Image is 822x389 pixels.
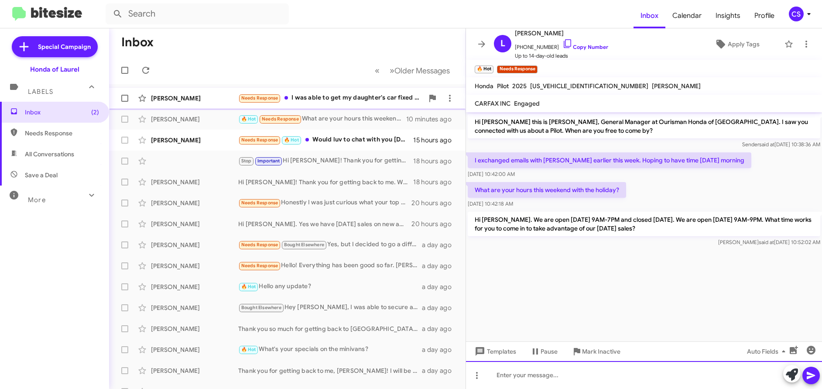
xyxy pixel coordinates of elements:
[565,344,627,359] button: Mark Inactive
[468,114,820,138] p: Hi [PERSON_NAME] this is [PERSON_NAME], General Manager at Ourisman Honda of [GEOGRAPHIC_DATA]. I...
[151,94,238,103] div: [PERSON_NAME]
[241,263,278,269] span: Needs Response
[582,344,620,359] span: Mark Inactive
[468,182,626,198] p: What are your hours this weekend with the holiday?
[375,65,380,76] span: «
[515,38,608,52] span: [PHONE_NUMBER]
[468,171,515,177] span: [DATE] 10:42:00 AM
[728,36,760,52] span: Apply Tags
[241,284,256,289] span: 🔥 Hot
[394,66,450,76] span: Older Messages
[709,3,747,28] a: Insights
[151,241,238,249] div: [PERSON_NAME]
[238,135,413,145] div: Would luv to chat with you [DATE] when I have some free time after 2pm
[497,82,509,90] span: Pilot
[500,37,505,51] span: L
[422,345,459,354] div: a day ago
[257,158,280,164] span: Important
[241,347,256,352] span: 🔥 Hot
[238,366,422,375] div: Thank you for getting back to me, [PERSON_NAME]! I will be happy to assist you. I am having my VI...
[106,3,289,24] input: Search
[468,152,751,168] p: I exchanged emails with [PERSON_NAME] earlier this week. Hoping to have time [DATE] morning
[284,242,324,248] span: Bought Elsewhere
[747,3,781,28] a: Profile
[742,141,820,148] span: Sender [DATE] 10:38:36 AM
[241,242,278,248] span: Needs Response
[30,65,79,74] div: Honda of Laurel
[151,345,238,354] div: [PERSON_NAME]
[241,116,256,122] span: 🔥 Hot
[413,157,459,165] div: 18 hours ago
[25,129,99,138] span: Needs Response
[370,62,385,79] button: Previous
[151,262,238,270] div: [PERSON_NAME]
[652,82,701,90] span: [PERSON_NAME]
[238,324,422,333] div: Thank you so much for getting back to [GEOGRAPHIC_DATA], [PERSON_NAME]! If you ever need anything...
[238,220,411,228] div: Hi [PERSON_NAME]. Yes we have [DATE] sales on new and pre-owned vehicles. Are you available to co...
[151,178,238,186] div: [PERSON_NAME]
[475,65,493,73] small: 🔥 Hot
[262,116,299,122] span: Needs Response
[781,7,812,21] button: CS
[473,344,516,359] span: Templates
[38,42,91,51] span: Special Campaign
[718,239,820,245] span: [PERSON_NAME] [DATE] 10:52:02 AM
[475,100,510,107] span: CARFAX INC
[238,156,413,166] div: Hi [PERSON_NAME]! Thank you for getting back to me. We will be happy to appraise your 2017 Honda ...
[541,344,558,359] span: Pause
[497,65,537,73] small: Needs Response
[12,36,98,57] a: Special Campaign
[151,136,238,145] div: [PERSON_NAME]
[238,261,422,271] div: Hello! Everything has been good so far. [PERSON_NAME] is a pleasure to work with. :>
[241,158,252,164] span: Stop
[28,88,53,96] span: Labels
[25,150,74,158] span: All Conversations
[241,200,278,206] span: Needs Response
[238,240,422,250] div: Yes, but I decided to go a different direction. Thank you for your help
[390,65,394,76] span: »
[238,282,422,292] div: Hello any update?
[238,344,422,355] div: What's your specials on the minivans?
[530,82,648,90] span: [US_VEHICLE_IDENTIFICATION_NUMBER]
[370,62,455,79] nav: Page navigation example
[151,303,238,312] div: [PERSON_NAME]
[413,136,459,145] div: 15 hours ago
[241,95,278,101] span: Needs Response
[512,82,527,90] span: 2025
[151,324,238,333] div: [PERSON_NAME]
[238,198,411,208] div: Honestly I was just curious what your top number is. I really love the car and would really need ...
[789,7,804,21] div: CS
[406,115,459,124] div: 10 minutes ago
[468,212,820,236] p: Hi [PERSON_NAME]. We are open [DATE] 9AM-7PM and closed [DATE]. We are open [DATE] 9AM-9PM. What ...
[634,3,665,28] a: Inbox
[151,220,238,228] div: [PERSON_NAME]
[384,62,455,79] button: Next
[693,36,780,52] button: Apply Tags
[241,305,281,310] span: Bought Elsewhere
[28,196,46,204] span: More
[466,344,523,359] button: Templates
[475,82,493,90] span: Honda
[151,282,238,291] div: [PERSON_NAME]
[665,3,709,28] a: Calendar
[411,220,459,228] div: 20 hours ago
[238,114,406,124] div: What are your hours this weekend with the holiday?
[515,28,608,38] span: [PERSON_NAME]
[411,199,459,207] div: 20 hours ago
[121,35,154,49] h1: Inbox
[422,241,459,249] div: a day ago
[468,200,513,207] span: [DATE] 10:42:18 AM
[422,324,459,333] div: a day ago
[25,171,58,179] span: Save a Deal
[759,239,774,245] span: said at
[747,344,789,359] span: Auto Fields
[759,141,774,148] span: said at
[25,108,99,117] span: Inbox
[91,108,99,117] span: (2)
[523,344,565,359] button: Pause
[151,366,238,375] div: [PERSON_NAME]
